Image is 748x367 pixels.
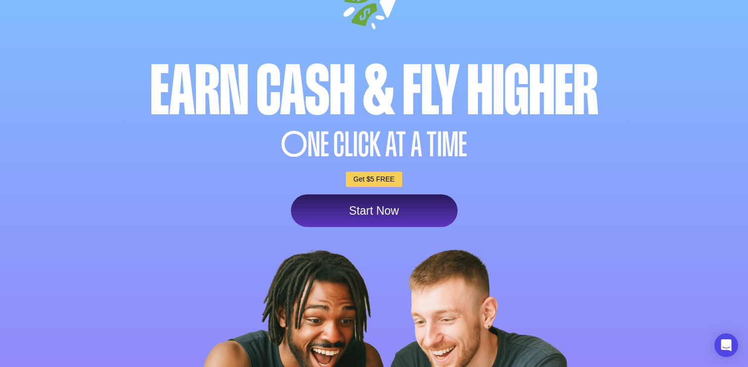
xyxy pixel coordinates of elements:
[346,172,402,187] a: Get $5 FREE
[91,128,657,162] div: NE CLICK AT A TIME
[91,56,657,125] div: Earn Cash & Fly higher
[281,128,308,162] span: O
[291,194,458,227] a: Start Now
[714,333,738,357] div: Open Intercom Messenger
